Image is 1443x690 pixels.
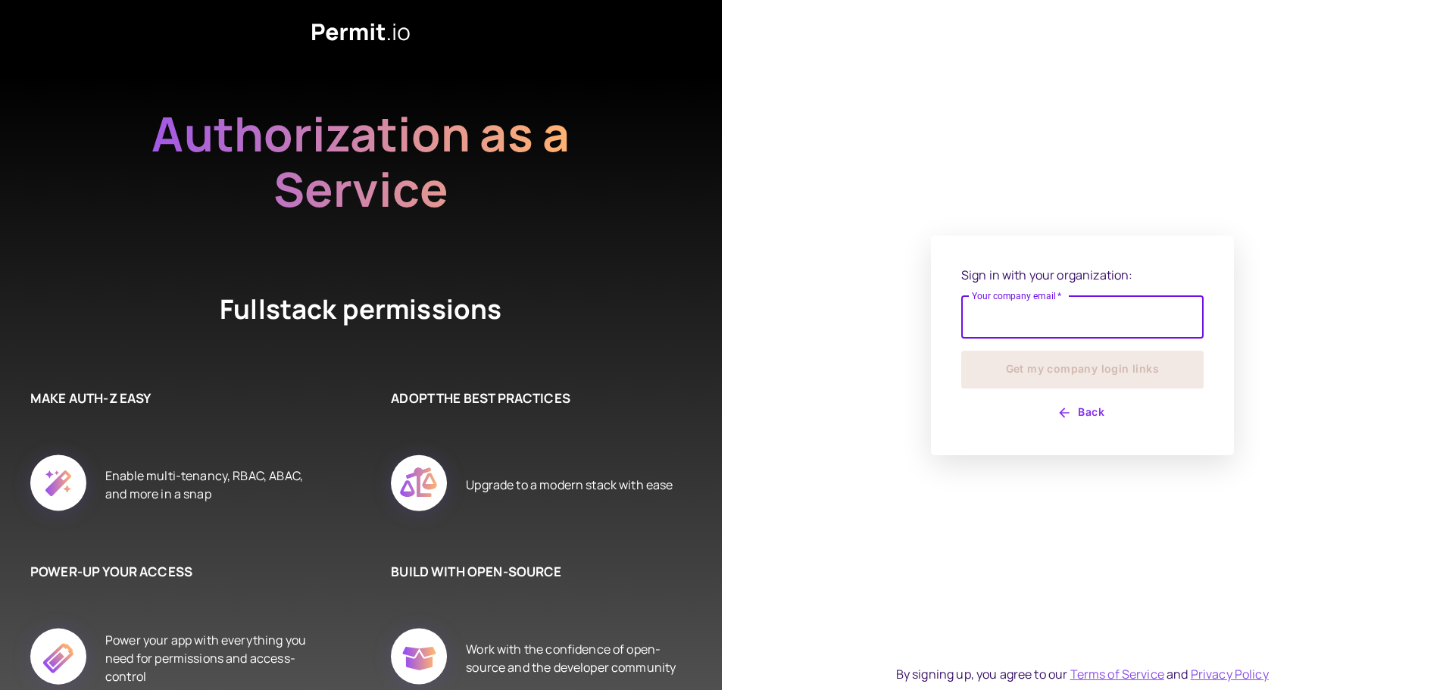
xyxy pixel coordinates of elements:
h4: Fullstack permissions [164,291,558,328]
button: Back [961,401,1204,425]
a: Terms of Service [1070,666,1164,682]
h2: Authorization as a Service [103,106,618,217]
h6: ADOPT THE BEST PRACTICES [391,389,676,408]
a: Privacy Policy [1191,666,1269,682]
div: Enable multi-tenancy, RBAC, ABAC, and more in a snap [105,438,315,532]
h6: POWER-UP YOUR ACCESS [30,562,315,582]
h6: MAKE AUTH-Z EASY [30,389,315,408]
p: Sign in with your organization: [961,266,1204,284]
h6: BUILD WITH OPEN-SOURCE [391,562,676,582]
div: By signing up, you agree to our and [896,665,1269,683]
label: Your company email [972,289,1062,302]
button: Get my company login links [961,351,1204,389]
div: Upgrade to a modern stack with ease [466,438,673,532]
